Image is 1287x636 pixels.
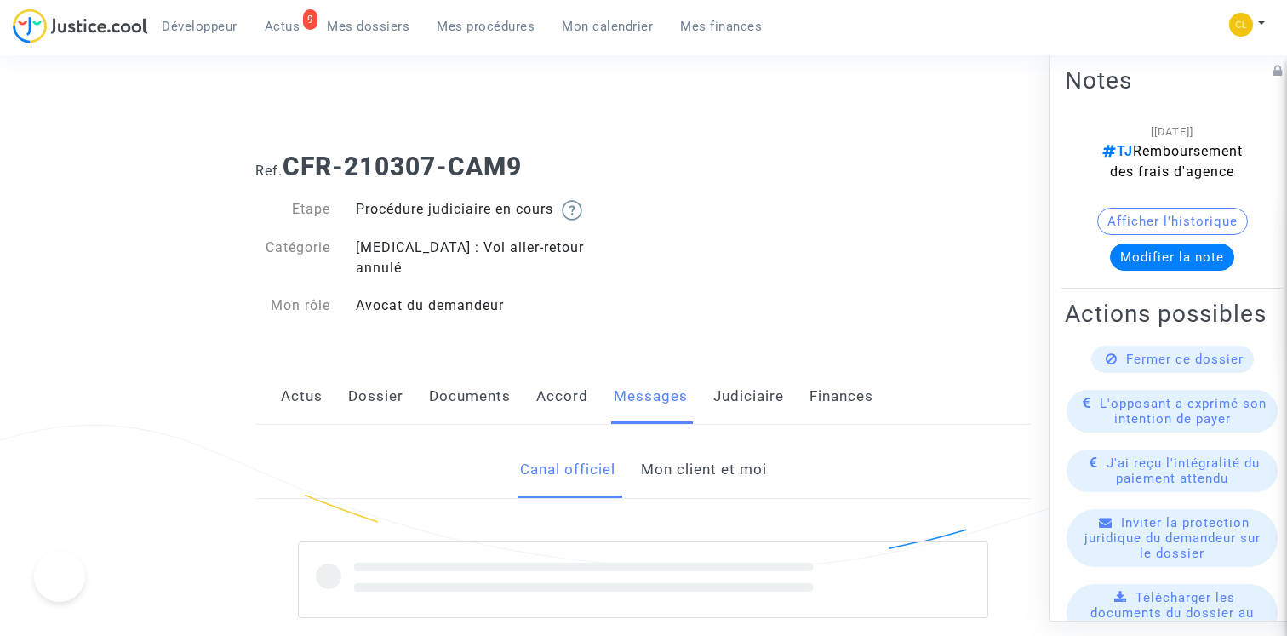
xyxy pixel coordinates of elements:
div: Mon rôle [243,295,343,316]
a: Canal officiel [520,442,615,498]
h2: Actions possibles [1065,298,1279,328]
span: [[DATE]] [1151,124,1193,137]
a: Documents [429,369,511,425]
div: 9 [303,9,318,30]
span: J'ai reçu l'intégralité du paiement attendu [1107,455,1260,485]
img: f0b917ab549025eb3af43f3c4438ad5d [1229,13,1253,37]
span: Remboursement des frais d'agence [1102,142,1243,179]
a: Accord [536,369,588,425]
a: Mon client et moi [641,442,767,498]
span: Mon calendrier [562,19,653,34]
a: Finances [809,369,873,425]
div: Etape [243,199,343,221]
a: Messages [614,369,688,425]
span: L'opposant a exprimé son intention de payer [1100,395,1267,426]
span: TJ [1102,142,1133,158]
div: [MEDICAL_DATA] : Vol aller-retour annulé [343,238,643,278]
div: Avocat du demandeur [343,295,643,316]
button: Modifier la note [1110,243,1234,270]
img: help.svg [562,200,582,221]
span: Ref. [255,163,283,179]
a: Mes procédures [423,14,548,39]
span: Fermer ce dossier [1126,351,1244,366]
a: 9Actus [251,14,314,39]
img: jc-logo.svg [13,9,148,43]
a: Judiciaire [713,369,784,425]
span: Mes finances [680,19,762,34]
a: Mes dossiers [313,14,423,39]
a: Actus [281,369,323,425]
b: CFR-210307-CAM9 [283,152,522,181]
iframe: Help Scout Beacon - Open [34,551,85,602]
div: Catégorie [243,238,343,278]
a: Dossier [348,369,403,425]
a: Développeur [148,14,251,39]
span: Télécharger les documents du dossier au format PDF [1090,589,1254,635]
a: Mes finances [666,14,775,39]
span: Mes dossiers [327,19,409,34]
span: Développeur [162,19,237,34]
button: Afficher l'historique [1097,207,1248,234]
span: Mes procédures [437,19,535,34]
span: Inviter la protection juridique du demandeur sur le dossier [1084,514,1261,560]
span: Actus [265,19,300,34]
div: Procédure judiciaire en cours [343,199,643,221]
h2: Notes [1065,65,1279,95]
a: Mon calendrier [548,14,666,39]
